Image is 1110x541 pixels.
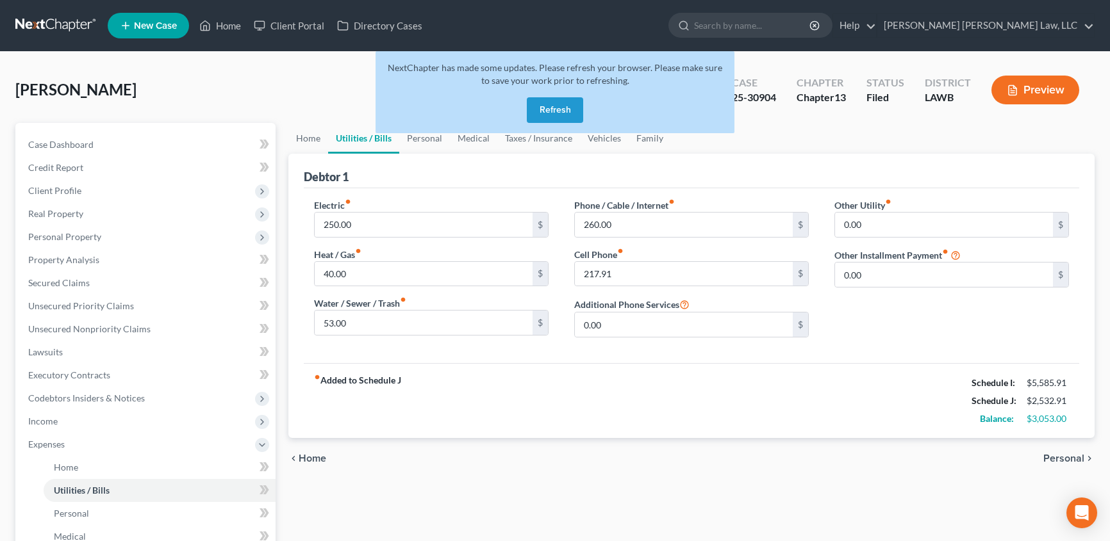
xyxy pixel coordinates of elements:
[314,198,351,212] label: Electric
[388,62,722,86] span: NextChapter has made some updates. Please refresh your browser. Please make sure to save your wor...
[527,97,583,123] button: Refresh
[18,341,276,364] a: Lawsuits
[314,248,361,261] label: Heat / Gas
[134,21,177,31] span: New Case
[972,377,1015,388] strong: Schedule I:
[288,453,299,464] i: chevron_left
[835,213,1053,237] input: --
[18,133,276,156] a: Case Dashboard
[1043,453,1095,464] button: Personal chevron_right
[28,323,151,334] span: Unsecured Nonpriority Claims
[834,248,948,262] label: Other Installment Payment
[972,395,1016,406] strong: Schedule J:
[575,213,793,237] input: --
[193,14,247,37] a: Home
[797,76,846,90] div: Chapter
[793,312,808,337] div: $
[288,123,328,154] a: Home
[288,453,326,464] button: chevron_left Home
[834,91,846,103] span: 13
[315,262,533,286] input: --
[942,248,948,255] i: fiber_manual_record
[574,248,624,261] label: Cell Phone
[44,456,276,479] a: Home
[617,248,624,254] i: fiber_manual_record
[980,413,1014,424] strong: Balance:
[575,262,793,286] input: --
[694,13,811,37] input: Search by name...
[1027,412,1069,425] div: $3,053.00
[533,213,548,237] div: $
[877,14,1094,37] a: [PERSON_NAME] [PERSON_NAME] Law, LLC
[18,364,276,387] a: Executory Contracts
[28,346,63,357] span: Lawsuits
[355,248,361,254] i: fiber_manual_record
[1027,376,1069,389] div: $5,585.91
[28,254,99,265] span: Property Analysis
[533,262,548,286] div: $
[834,198,891,212] label: Other Utility
[331,14,429,37] a: Directory Cases
[315,213,533,237] input: --
[885,198,891,205] i: fiber_manual_record
[797,90,846,105] div: Chapter
[866,90,904,105] div: Filed
[400,296,406,303] i: fiber_manual_record
[18,271,276,295] a: Secured Claims
[575,312,793,337] input: --
[925,76,971,90] div: District
[247,14,331,37] a: Client Portal
[28,416,58,426] span: Income
[732,76,776,90] div: Case
[28,439,65,449] span: Expenses
[18,318,276,341] a: Unsecured Nonpriority Claims
[18,295,276,318] a: Unsecured Priority Claims
[44,479,276,502] a: Utilities / Bills
[28,277,90,288] span: Secured Claims
[925,90,971,105] div: LAWB
[299,453,326,464] span: Home
[28,231,101,242] span: Personal Property
[793,262,808,286] div: $
[28,162,83,173] span: Credit Report
[44,502,276,525] a: Personal
[835,262,1053,287] input: --
[866,76,904,90] div: Status
[304,169,349,184] div: Debtor 1
[1043,453,1084,464] span: Personal
[28,208,83,219] span: Real Property
[18,248,276,271] a: Property Analysis
[314,296,406,310] label: Water / Sewer / Trash
[54,462,78,472] span: Home
[833,14,876,37] a: Help
[28,300,134,311] span: Unsecured Priority Claims
[18,156,276,179] a: Credit Report
[668,198,675,205] i: fiber_manual_record
[793,213,808,237] div: $
[1053,213,1068,237] div: $
[28,369,110,380] span: Executory Contracts
[533,311,548,335] div: $
[1066,497,1097,528] div: Open Intercom Messenger
[574,198,675,212] label: Phone / Cable / Internet
[732,90,776,105] div: 25-30904
[1027,394,1069,407] div: $2,532.91
[28,139,94,150] span: Case Dashboard
[574,296,690,312] label: Additional Phone Services
[991,76,1079,104] button: Preview
[28,392,145,403] span: Codebtors Insiders & Notices
[315,311,533,335] input: --
[314,374,401,428] strong: Added to Schedule J
[328,123,399,154] a: Utilities / Bills
[1084,453,1095,464] i: chevron_right
[54,508,89,519] span: Personal
[1053,262,1068,287] div: $
[314,374,320,380] i: fiber_manual_record
[28,185,81,196] span: Client Profile
[345,198,351,205] i: fiber_manual_record
[54,485,110,496] span: Utilities / Bills
[15,80,137,99] span: [PERSON_NAME]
